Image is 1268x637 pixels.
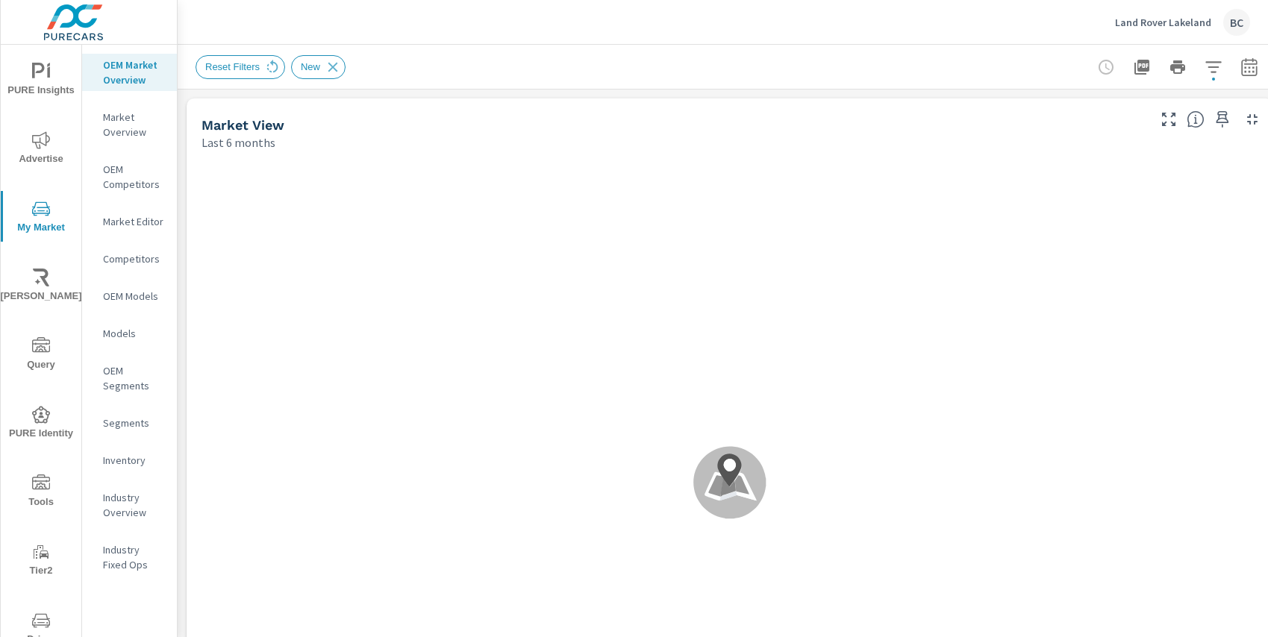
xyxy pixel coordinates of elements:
button: Minimize Widget [1240,107,1264,131]
span: [PERSON_NAME] [5,269,77,305]
p: Models [103,326,165,341]
p: OEM Segments [103,363,165,393]
div: Segments [82,412,177,434]
button: Apply Filters [1199,52,1228,82]
p: OEM Market Overview [103,57,165,87]
div: Market Overview [82,106,177,143]
div: OEM Models [82,285,177,307]
p: OEM Models [103,289,165,304]
div: Reset Filters [196,55,285,79]
span: New [292,61,329,72]
button: Print Report [1163,52,1193,82]
p: Segments [103,415,165,430]
span: Reset Filters [196,61,269,72]
div: Competitors [82,248,177,270]
div: Models [82,322,177,345]
button: Make Fullscreen [1157,107,1181,131]
p: OEM Competitors [103,162,165,192]
p: Competitors [103,251,165,266]
div: BC [1223,9,1250,36]
div: Industry Fixed Ops [82,539,177,576]
div: Market Editor [82,210,177,233]
span: Tier2 [5,543,77,580]
div: Inventory [82,449,177,471]
div: Industry Overview [82,486,177,524]
h5: Market View [202,117,284,133]
p: Industry Overview [103,490,165,520]
div: OEM Competitors [82,158,177,195]
span: Advertise [5,131,77,168]
span: My Market [5,200,77,236]
button: Select Date Range [1234,52,1264,82]
p: Industry Fixed Ops [103,542,165,572]
p: Land Rover Lakeland [1115,16,1211,29]
span: Find the biggest opportunities in your market for your inventory. Understand by postal code where... [1187,110,1205,128]
span: PURE Insights [5,63,77,99]
p: Last 6 months [202,134,275,151]
button: "Export Report to PDF" [1127,52,1157,82]
span: Tools [5,474,77,511]
div: New [291,55,346,79]
div: OEM Market Overview [82,54,177,91]
p: Market Editor [103,214,165,229]
span: PURE Identity [5,406,77,442]
div: OEM Segments [82,360,177,397]
p: Inventory [103,453,165,468]
p: Market Overview [103,110,165,139]
span: Save this to your personalized report [1211,107,1234,131]
span: Query [5,337,77,374]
